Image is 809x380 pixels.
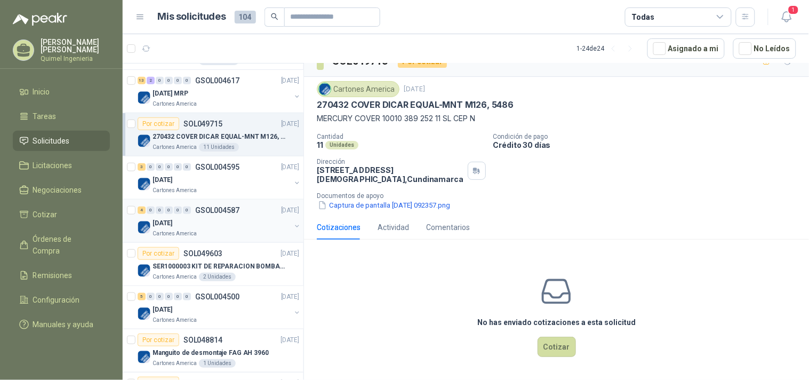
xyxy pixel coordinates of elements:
[195,77,239,84] p: GSOL004617
[138,334,179,346] div: Por cotizar
[153,89,188,99] p: [DATE] MRP
[165,163,173,171] div: 0
[195,293,239,300] p: GSOL004500
[33,135,70,147] span: Solicitudes
[317,133,485,140] p: Cantidad
[153,132,285,142] p: 270432 COVER DICAR EQUAL-MNT M126, 5486
[319,83,331,95] img: Company Logo
[493,140,805,149] p: Crédito 30 días
[33,209,58,220] span: Cotizar
[147,207,155,214] div: 0
[325,141,358,149] div: Unidades
[138,221,150,234] img: Company Logo
[33,86,50,98] span: Inicio
[777,7,796,27] button: 1
[493,133,805,140] p: Condición de pago
[199,273,236,281] div: 2 Unidades
[153,348,269,358] p: Manguito de desmontaje FAG AH 3960
[281,76,299,86] p: [DATE]
[153,186,197,195] p: Cartones America
[153,229,197,238] p: Cartones America
[153,143,197,152] p: Cartones America
[138,351,150,363] img: Company Logo
[317,99,514,110] p: 270432 COVER DICAR EQUAL-MNT M126, 5486
[138,178,150,191] img: Company Logo
[153,273,197,281] p: Cartones America
[33,110,57,122] span: Tareas
[138,307,150,320] img: Company Logo
[153,175,172,185] p: [DATE]
[174,77,182,84] div: 0
[183,163,191,171] div: 0
[733,38,796,59] button: No Leídos
[477,316,636,328] h3: No has enviado cotizaciones a esta solicitud
[165,207,173,214] div: 0
[153,262,285,272] p: SER1000003 KIT DE REPARACION BOMBA WILDEN
[153,305,172,315] p: [DATE]
[13,13,67,26] img: Logo peakr
[13,82,110,102] a: Inicio
[199,359,236,368] div: 1 Unidades
[138,207,146,214] div: 4
[199,143,239,152] div: 11 Unidades
[174,163,182,171] div: 0
[404,84,425,94] p: [DATE]
[426,221,470,233] div: Comentarios
[183,207,191,214] div: 0
[13,265,110,286] a: Remisiones
[33,319,94,330] span: Manuales y ayuda
[13,229,110,261] a: Órdenes de Compra
[153,359,197,368] p: Cartones America
[138,161,301,195] a: 3 0 0 0 0 0 GSOL004595[DATE] Company Logo[DATE]Cartones America
[33,233,100,257] span: Órdenes de Compra
[138,247,179,260] div: Por cotizar
[138,134,150,147] img: Company Logo
[378,221,409,233] div: Actividad
[235,11,256,23] span: 104
[183,250,222,257] p: SOL049603
[153,218,172,228] p: [DATE]
[183,120,222,128] p: SOL049715
[317,158,463,165] p: Dirección
[13,204,110,225] a: Cotizar
[147,163,155,171] div: 0
[33,270,73,281] span: Remisiones
[183,293,191,300] div: 0
[138,293,146,300] div: 5
[788,5,799,15] span: 1
[33,184,82,196] span: Negociaciones
[281,249,299,259] p: [DATE]
[174,293,182,300] div: 0
[165,77,173,84] div: 0
[147,77,155,84] div: 2
[123,329,303,373] a: Por cotizarSOL048814[DATE] Company LogoManguito de desmontaje FAG AH 3960Cartones America1 Unidades
[158,9,226,25] h1: Mis solicitudes
[138,77,146,84] div: 13
[13,155,110,176] a: Licitaciones
[41,38,110,53] p: [PERSON_NAME] [PERSON_NAME]
[138,117,179,130] div: Por cotizar
[13,314,110,335] a: Manuales y ayuda
[13,290,110,310] a: Configuración
[156,163,164,171] div: 0
[281,119,299,129] p: [DATE]
[271,13,278,20] span: search
[156,293,164,300] div: 0
[138,74,301,108] a: 13 2 0 0 0 0 GSOL004617[DATE] Company Logo[DATE] MRPCartones America
[156,207,164,214] div: 0
[281,205,299,216] p: [DATE]
[147,293,155,300] div: 0
[281,292,299,302] p: [DATE]
[317,200,451,211] button: Captura de pantalla [DATE] 092357.png
[577,40,639,57] div: 1 - 24 de 24
[647,38,725,59] button: Asignado a mi
[138,91,150,104] img: Company Logo
[138,264,150,277] img: Company Logo
[41,56,110,62] p: Quimel Ingenieria
[138,290,301,324] a: 5 0 0 0 0 0 GSOL004500[DATE] Company Logo[DATE]Cartones America
[538,337,576,357] button: Cotizar
[195,163,239,171] p: GSOL004595
[156,77,164,84] div: 0
[165,293,173,300] div: 0
[13,131,110,151] a: Solicitudes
